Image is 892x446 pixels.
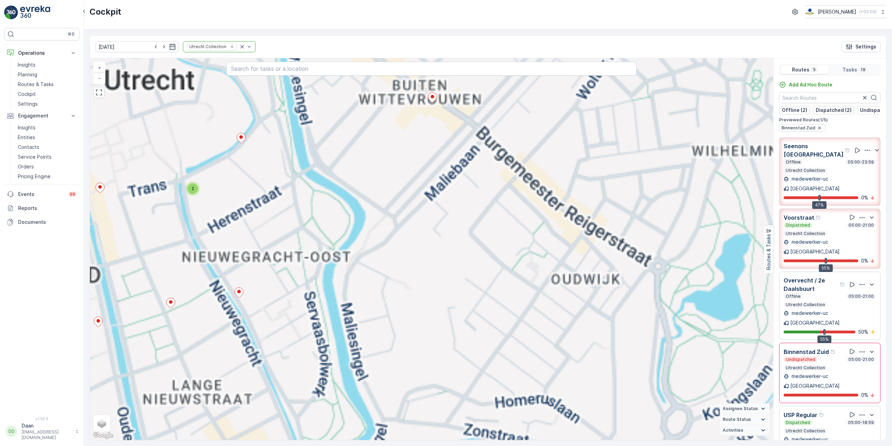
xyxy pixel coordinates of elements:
p: Utrecht Collection [785,168,826,173]
div: 47% [812,201,826,209]
a: Insights [15,123,79,133]
summary: Route Status [720,414,770,425]
p: 0 % [861,392,868,399]
a: Cockpit [15,89,79,99]
p: Utrecht Collection [785,365,826,371]
p: Planning [18,71,37,78]
p: Binnenstad Zuid [784,348,829,356]
p: 5 [812,67,816,73]
p: 0 % [861,194,868,201]
p: [GEOGRAPHIC_DATA] [790,248,840,255]
p: Routes [792,66,809,73]
p: Overvecht / 2e Daalsbuurt [784,276,838,293]
p: Engagement [18,112,66,119]
input: dd/mm/yyyy [95,41,179,52]
p: USP Regular [784,411,817,419]
span: + [98,65,101,70]
p: Events [18,191,64,198]
a: Contacts [15,142,79,152]
span: − [98,75,101,81]
p: 05:00-21:00 [848,294,875,299]
p: [PERSON_NAME] [818,8,856,15]
a: Reports [4,201,79,215]
span: v 1.50.3 [4,417,79,421]
p: Cockpit [90,6,121,17]
p: Orders [18,163,34,170]
p: Voorstraat [784,213,814,222]
a: Orders [15,162,79,172]
a: Planning [15,70,79,80]
p: Add Ad Hoc Route [789,81,832,88]
a: Insights [15,60,79,70]
p: Seenons [GEOGRAPHIC_DATA] [784,142,844,159]
p: Tasks [843,66,857,73]
span: Activities [723,428,743,433]
a: Routes & Tasks [15,80,79,89]
p: ⌘B [68,31,75,37]
button: Operations [4,46,79,60]
p: Dispatched (2) [816,107,852,114]
p: 99 [70,191,75,197]
div: DD [6,426,17,437]
div: Help Tooltip Icon [830,349,836,355]
img: basis-logo_rgb2x.png [805,8,815,16]
p: Offline [785,294,801,299]
div: Help Tooltip Icon [840,282,845,287]
div: Help Tooltip Icon [845,148,851,153]
a: Entities [15,133,79,142]
span: Assignee Status [723,406,758,411]
div: 55% [819,264,833,272]
p: Cockpit [18,91,36,98]
button: DDDaan[EMAIL_ADDRESS][DOMAIN_NAME] [4,422,79,440]
p: 05:00-23:59 [847,159,875,165]
summary: Assignee Status [720,403,770,414]
p: Daan [22,422,72,429]
button: Dispatched (2) [813,106,854,114]
p: ( +02:00 ) [859,9,877,15]
p: Routes & Tasks [18,81,54,88]
button: Settings [841,41,881,52]
p: [GEOGRAPHIC_DATA] [790,319,840,326]
button: [PERSON_NAME](+02:00) [805,6,886,18]
p: [GEOGRAPHIC_DATA] [790,185,840,192]
p: Routes & Tasks [765,234,772,270]
p: Operations [18,50,66,56]
p: 05:00-18:59 [847,420,875,425]
p: Utrecht Collection [785,231,826,236]
p: medewerker-uc [790,239,828,245]
p: 19 [860,67,866,73]
div: Utrecht Collection [187,43,228,50]
p: 05:00-21:00 [848,357,875,362]
p: Insights [18,124,36,131]
p: 0 % [861,257,868,264]
p: Documents [18,219,77,226]
a: Add Ad Hoc Route [779,81,832,88]
p: [GEOGRAPHIC_DATA] [790,383,840,390]
div: Remove Utrecht Collection [228,44,236,50]
a: Layers [94,416,109,431]
p: 50 % [858,328,868,335]
p: Settings [855,43,876,50]
p: medewerker-uc [790,175,828,182]
a: Settings [15,99,79,109]
img: logo_light-DOdMpM7g.png [20,6,50,20]
p: Pricing Engine [18,173,51,180]
button: Engagement [4,109,79,123]
input: Search Routes [779,92,881,103]
a: Zoom In [94,62,105,73]
img: logo [4,6,18,20]
p: Contacts [18,144,39,151]
p: [EMAIL_ADDRESS][DOMAIN_NAME] [22,429,72,440]
img: Google [92,431,115,440]
p: 05:00-21:00 [848,222,875,228]
a: Documents [4,215,79,229]
div: Help Tooltip Icon [819,412,824,418]
p: medewerker-uc [790,436,828,443]
p: Dispatched [785,420,811,425]
p: Offline (2) [782,107,807,114]
a: Events99 [4,187,79,201]
p: Utrecht Collection [785,302,826,308]
div: 55% [817,335,831,343]
p: Offline [785,159,801,165]
p: Reports [18,205,77,212]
